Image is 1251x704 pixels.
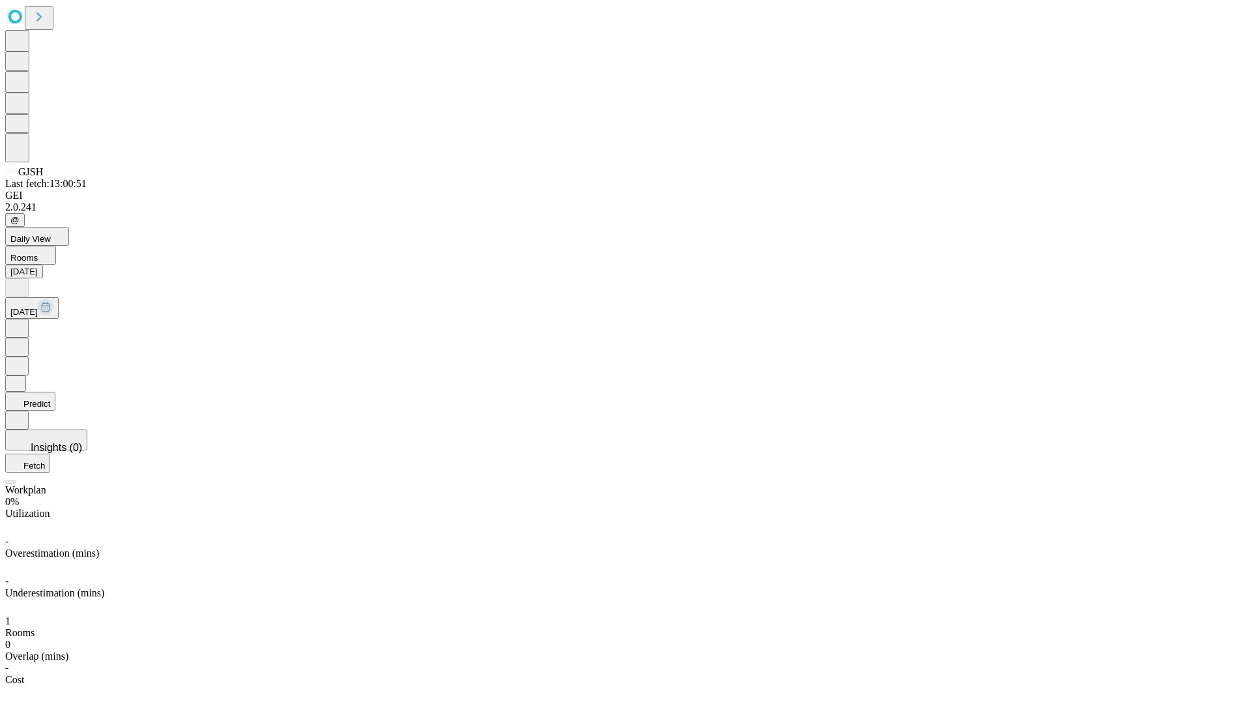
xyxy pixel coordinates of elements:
[5,227,69,246] button: Daily View
[5,639,10,650] span: 0
[5,651,68,662] span: Overlap (mins)
[5,297,59,319] button: [DATE]
[5,576,8,587] span: -
[5,508,50,519] span: Utilization
[10,234,51,244] span: Daily View
[5,265,43,278] button: [DATE]
[5,536,8,547] span: -
[5,496,19,507] span: 0%
[5,246,56,265] button: Rooms
[5,190,1246,201] div: GEI
[5,662,8,673] span: -
[5,392,55,411] button: Predict
[31,442,82,453] span: Insights (0)
[5,548,99,559] span: Overestimation (mins)
[5,454,50,473] button: Fetch
[5,430,87,450] button: Insights (0)
[5,674,24,685] span: Cost
[5,627,35,638] span: Rooms
[5,201,1246,213] div: 2.0.241
[18,166,43,177] span: GJSH
[5,587,104,598] span: Underestimation (mins)
[5,213,25,227] button: @
[10,253,38,263] span: Rooms
[10,307,38,317] span: [DATE]
[5,615,10,626] span: 1
[5,178,87,189] span: Last fetch: 13:00:51
[10,215,20,225] span: @
[5,484,46,495] span: Workplan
